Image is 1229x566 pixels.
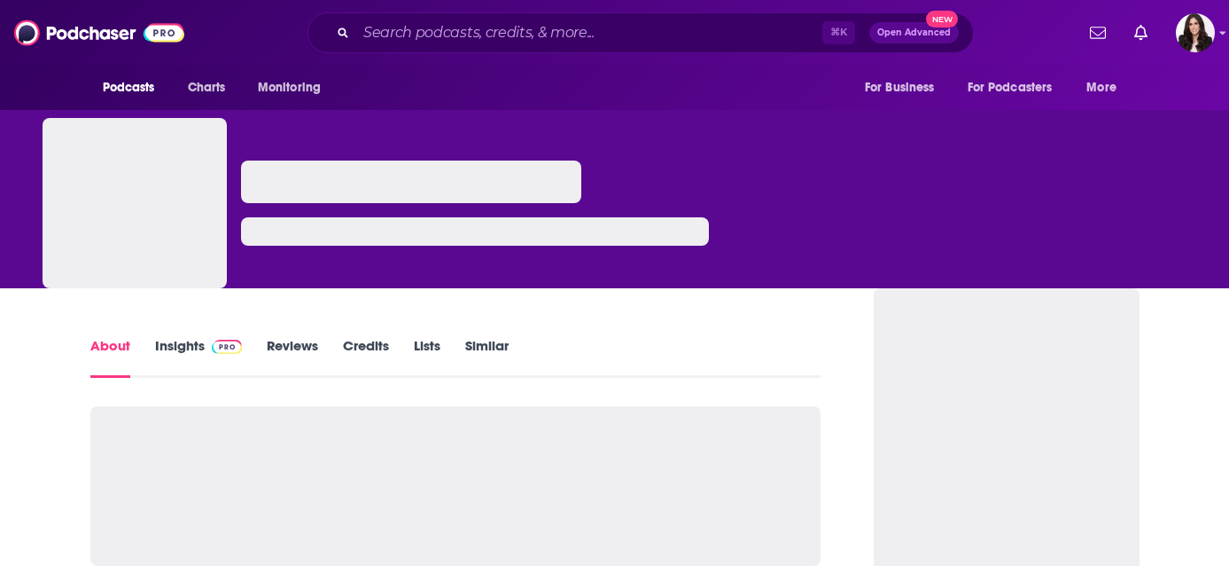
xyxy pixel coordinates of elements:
img: Podchaser - Follow, Share and Rate Podcasts [14,16,184,50]
button: open menu [245,71,344,105]
span: For Podcasters [968,75,1053,100]
button: open menu [852,71,957,105]
span: ⌘ K [822,21,855,44]
a: Credits [343,337,389,378]
span: For Business [865,75,935,100]
span: More [1086,75,1116,100]
span: Monitoring [258,75,321,100]
img: Podchaser Pro [212,340,243,354]
span: New [926,11,958,28]
a: Reviews [267,337,318,378]
a: Lists [414,337,440,378]
span: Charts [188,75,226,100]
a: InsightsPodchaser Pro [155,337,243,378]
span: Logged in as RebeccaShapiro [1176,13,1215,52]
button: Show profile menu [1176,13,1215,52]
a: Show notifications dropdown [1083,18,1113,48]
button: open menu [90,71,178,105]
a: Show notifications dropdown [1127,18,1155,48]
a: About [90,337,130,378]
button: open menu [956,71,1078,105]
div: Search podcasts, credits, & more... [307,12,974,53]
input: Search podcasts, credits, & more... [356,19,822,47]
button: open menu [1074,71,1139,105]
span: Open Advanced [877,28,951,37]
button: Open AdvancedNew [869,22,959,43]
a: Similar [465,337,509,378]
span: Podcasts [103,75,155,100]
a: Charts [176,71,237,105]
img: User Profile [1176,13,1215,52]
